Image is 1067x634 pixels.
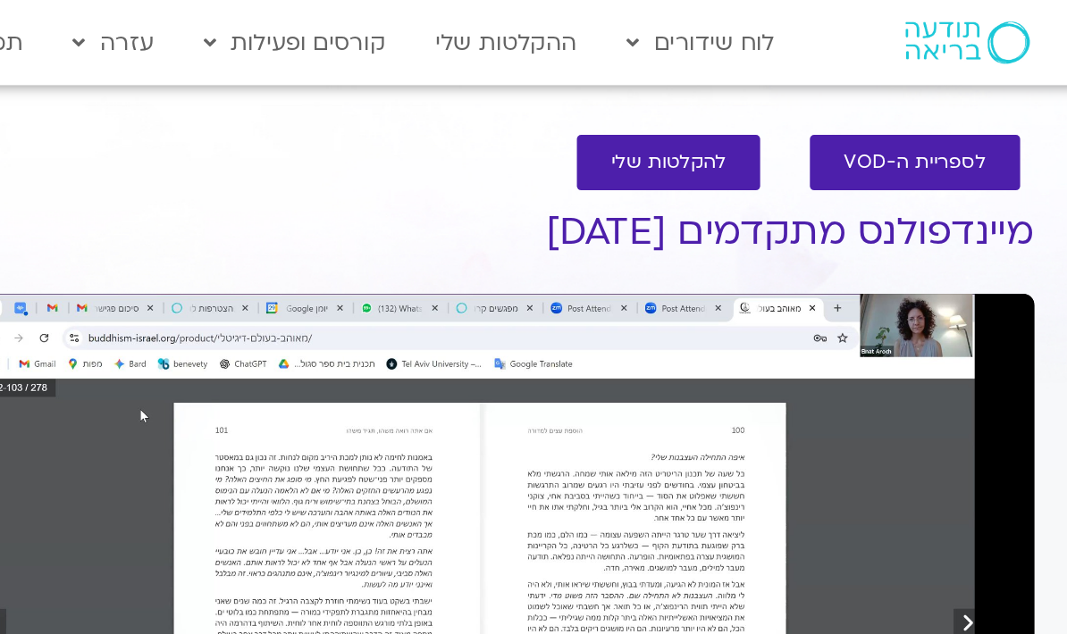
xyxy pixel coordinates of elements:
a: להקלטות שלי [746,85,861,120]
a: יצירת קשר [888,590,1058,625]
span: יצירת קשר [949,597,1013,621]
a: לוח שידורים [769,10,879,44]
a: ההקלטות שלי [648,10,755,44]
a: קורסים ופעילות [502,10,634,44]
h1: מיינדפולנס מתקדמים [DATE] [369,133,1034,160]
a: תמכו בנו [333,10,407,44]
strong: עינת ארוך [839,577,952,611]
img: תודעה בריאה [953,13,1031,40]
a: עזרה [420,10,489,44]
img: עינת ארוך [965,568,1016,619]
a: לספריית ה-VOD [893,85,1025,120]
span: לספריית ה-VOD [914,96,1004,109]
span: להקלטות שלי [768,96,840,109]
